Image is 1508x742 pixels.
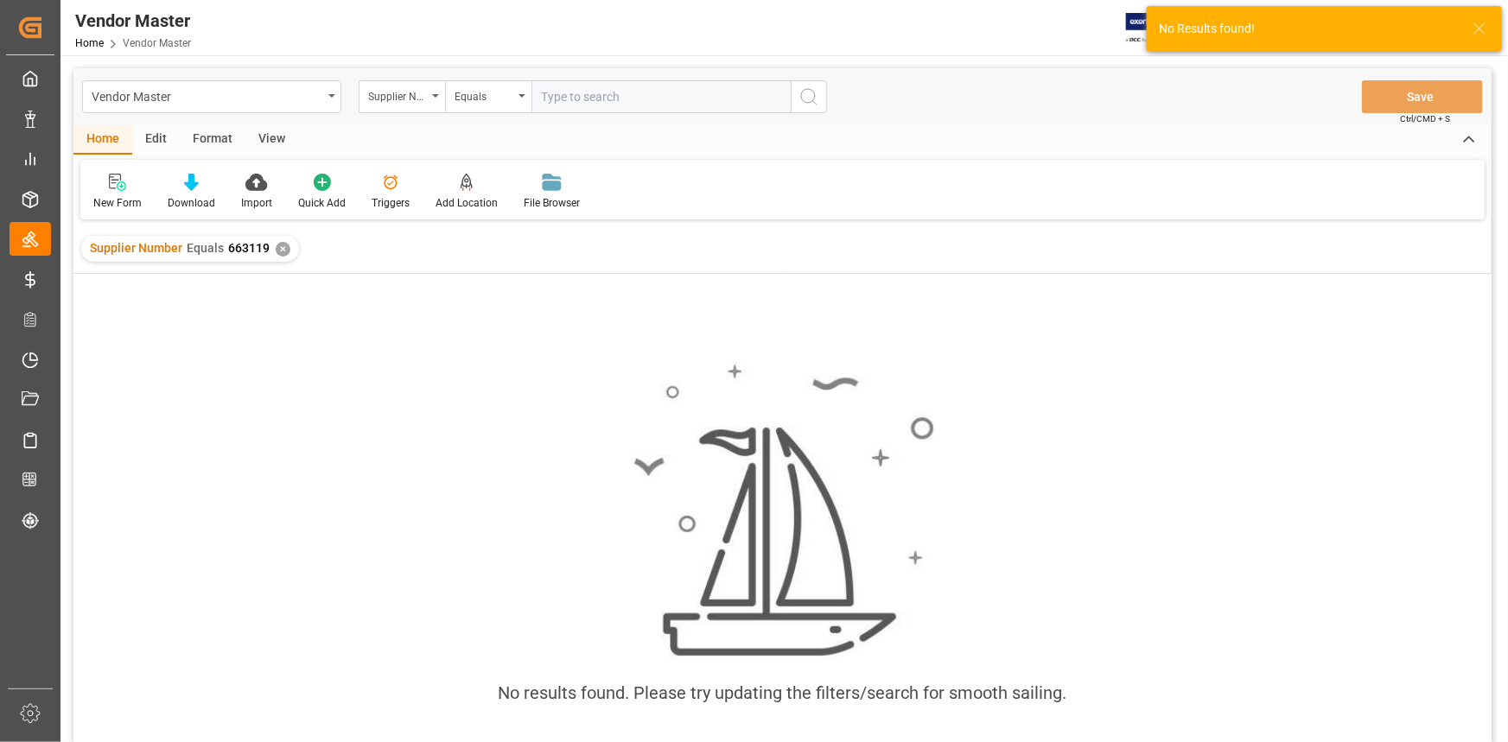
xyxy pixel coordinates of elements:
[791,80,827,113] button: search button
[1159,20,1456,38] div: No Results found!
[93,195,142,211] div: New Form
[436,195,498,211] div: Add Location
[228,241,270,255] span: 663119
[632,362,934,659] img: smooth_sailing.jpeg
[92,85,322,106] div: Vendor Master
[82,80,341,113] button: open menu
[180,125,245,155] div: Format
[368,85,427,105] div: Supplier Number
[73,125,132,155] div: Home
[445,80,531,113] button: open menu
[359,80,445,113] button: open menu
[372,195,410,211] div: Triggers
[524,195,580,211] div: File Browser
[276,242,290,257] div: ✕
[1126,13,1186,43] img: Exertis%20JAM%20-%20Email%20Logo.jpg_1722504956.jpg
[241,195,272,211] div: Import
[245,125,298,155] div: View
[499,680,1067,706] div: No results found. Please try updating the filters/search for smooth sailing.
[187,241,224,255] span: Equals
[455,85,513,105] div: Equals
[90,241,182,255] span: Supplier Number
[531,80,791,113] input: Type to search
[132,125,180,155] div: Edit
[1400,112,1450,125] span: Ctrl/CMD + S
[75,8,191,34] div: Vendor Master
[1362,80,1483,113] button: Save
[168,195,215,211] div: Download
[298,195,346,211] div: Quick Add
[75,37,104,49] a: Home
